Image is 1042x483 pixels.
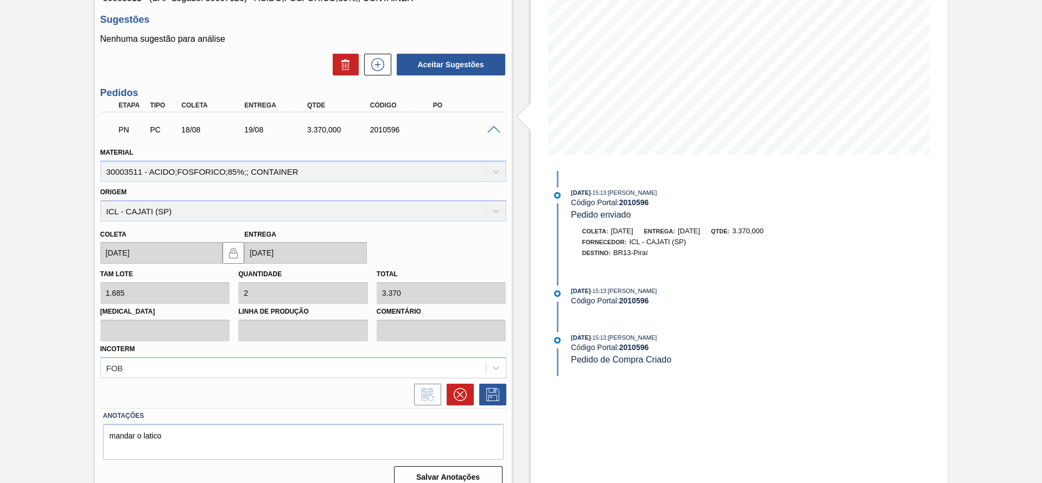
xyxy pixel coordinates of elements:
div: Código Portal: [571,343,829,352]
div: Informar alteração no pedido [409,384,441,405]
div: Qtde [304,101,375,109]
span: - 15:13 [591,288,606,294]
div: Nova sugestão [359,54,391,75]
p: PN [119,125,146,134]
h3: Pedidos [100,87,506,99]
img: atual [554,290,561,297]
span: : [PERSON_NAME] [606,288,657,294]
div: Pedido em Negociação [116,118,149,142]
span: Entrega: [644,228,675,234]
div: 2010596 [367,125,438,134]
span: [DATE] [571,189,590,196]
div: Código Portal: [571,296,829,305]
label: Total [377,270,398,278]
span: Destino: [582,250,611,256]
img: atual [554,337,561,344]
label: Incoterm [100,345,135,353]
label: Origem [100,188,127,196]
textarea: mandar o latico [103,424,504,460]
div: Código Portal: [571,198,829,207]
button: Aceitar Sugestões [397,54,505,75]
span: [DATE] [678,227,700,235]
label: Coleta [100,231,126,238]
span: - 15:13 [591,335,606,341]
label: Comentário [377,304,506,320]
label: Anotações [103,408,504,424]
div: Pedido de Compra [147,125,180,134]
div: 18/08/2025 [179,125,249,134]
div: Excluir Sugestões [327,54,359,75]
strong: 2010596 [619,343,649,352]
label: Linha de Produção [238,304,368,320]
label: Tam lote [100,270,133,278]
strong: 2010596 [619,296,649,305]
label: [MEDICAL_DATA] [100,304,230,320]
div: Código [367,101,438,109]
span: Pedido de Compra Criado [571,355,671,364]
span: Pedido enviado [571,210,631,219]
p: Nenhuma sugestão para análise [100,34,506,44]
span: BR13-Piraí [613,249,648,257]
label: Entrega [244,231,276,238]
span: - 15:13 [591,190,606,196]
div: Cancelar pedido [441,384,474,405]
label: Material [100,149,134,156]
img: atual [554,192,561,199]
span: Coleta: [582,228,608,234]
label: Quantidade [238,270,282,278]
div: 3.370,000 [304,125,375,134]
div: Tipo [147,101,180,109]
span: Qtde: [711,228,729,234]
div: Aceitar Sugestões [391,53,506,77]
span: Fornecedor: [582,239,627,245]
div: Coleta [179,101,249,109]
h3: Sugestões [100,14,506,26]
div: Etapa [116,101,149,109]
span: [DATE] [611,227,633,235]
span: : [PERSON_NAME] [606,334,657,341]
span: 3.370,000 [732,227,764,235]
strong: 2010596 [619,198,649,207]
img: locked [227,246,240,259]
input: dd/mm/yyyy [244,242,367,264]
input: dd/mm/yyyy [100,242,223,264]
span: : [PERSON_NAME] [606,189,657,196]
span: ICL - CAJATI (SP) [629,238,686,246]
div: PO [430,101,501,109]
button: locked [223,242,244,264]
div: 19/08/2025 [242,125,312,134]
span: [DATE] [571,288,590,294]
div: FOB [106,363,123,372]
span: [DATE] [571,334,590,341]
div: Salvar Pedido [474,384,506,405]
div: Entrega [242,101,312,109]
